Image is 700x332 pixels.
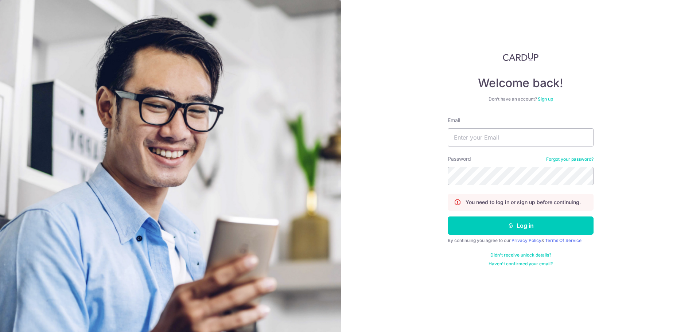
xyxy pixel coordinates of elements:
div: By continuing you agree to our & [448,238,594,243]
label: Password [448,155,471,163]
a: Didn't receive unlock details? [490,252,551,258]
div: Don’t have an account? [448,96,594,102]
a: Sign up [538,96,553,102]
a: Haven't confirmed your email? [489,261,553,267]
button: Log in [448,216,594,235]
a: Forgot your password? [546,156,594,162]
a: Terms Of Service [545,238,582,243]
label: Email [448,117,460,124]
h4: Welcome back! [448,76,594,90]
p: You need to log in or sign up before continuing. [466,199,581,206]
img: CardUp Logo [503,52,538,61]
input: Enter your Email [448,128,594,147]
a: Privacy Policy [512,238,541,243]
